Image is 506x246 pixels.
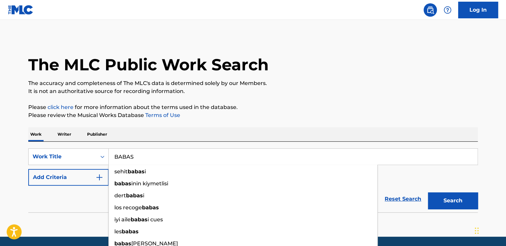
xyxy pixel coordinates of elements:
[114,204,142,211] span: los recoge
[28,169,109,186] button: Add Criteria
[114,180,131,187] strong: babas
[473,214,506,246] div: Widget συνομιλίας
[143,192,144,199] span: i
[28,79,478,87] p: The accuracy and completeness of The MLC's data is determined solely by our Members.
[144,112,180,118] a: Terms of Use
[28,148,478,212] form: Search Form
[114,168,128,175] span: sehit
[28,111,478,119] p: Please review the Musical Works Database
[381,192,425,206] a: Reset Search
[8,5,34,15] img: MLC Logo
[428,192,478,209] button: Search
[114,216,131,223] span: iyi aile
[475,221,479,241] div: Μεταφορά
[142,204,159,211] strong: babas
[145,168,146,175] span: i
[28,127,44,141] p: Work
[28,87,478,95] p: It is not an authoritative source for recording information.
[131,180,168,187] span: inin kiymetlisi
[443,6,451,14] img: help
[441,3,454,17] div: Help
[426,6,434,14] img: search
[131,216,148,223] strong: babas
[148,216,163,223] span: i cues
[28,103,478,111] p: Please for more information about the terms used in the database.
[114,192,126,199] span: dert
[122,228,139,235] strong: babas
[48,104,73,110] a: click here
[85,127,109,141] p: Publisher
[424,3,437,17] a: Public Search
[95,173,103,181] img: 9d2ae6d4665cec9f34b9.svg
[473,214,506,246] iframe: Chat Widget
[28,55,269,75] h1: The MLC Public Work Search
[126,192,143,199] strong: babas
[128,168,145,175] strong: babas
[33,153,92,161] div: Work Title
[458,2,498,18] a: Log In
[114,228,122,235] span: les
[56,127,73,141] p: Writer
